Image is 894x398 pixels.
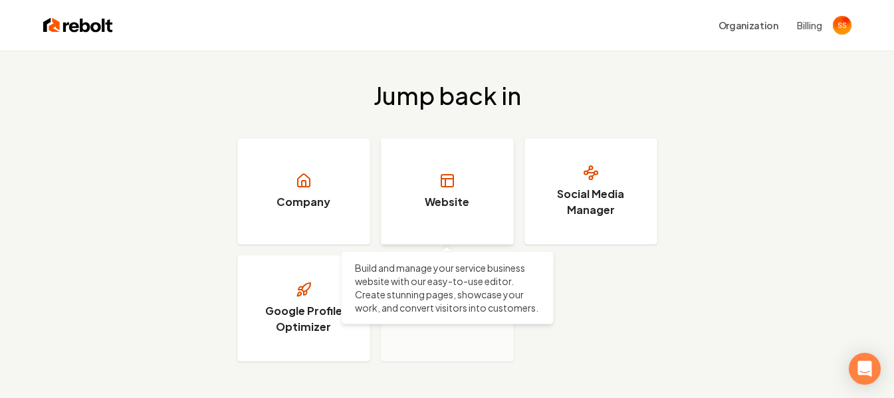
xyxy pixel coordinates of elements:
[43,16,113,35] img: Rebolt Logo
[381,138,514,245] a: Website
[254,303,354,335] h3: Google Profile Optimizer
[833,16,851,35] img: Steven Scott
[833,16,851,35] button: Open user button
[237,255,370,361] a: Google Profile Optimizer
[277,194,330,210] h3: Company
[541,186,641,218] h3: Social Media Manager
[374,82,521,109] h2: Jump back in
[355,261,540,314] p: Build and manage your service business website with our easy-to-use editor. Create stunning pages...
[849,353,881,385] div: Open Intercom Messenger
[237,138,370,245] a: Company
[524,138,657,245] a: Social Media Manager
[711,13,786,37] button: Organization
[425,194,469,210] h3: Website
[797,19,822,32] button: Billing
